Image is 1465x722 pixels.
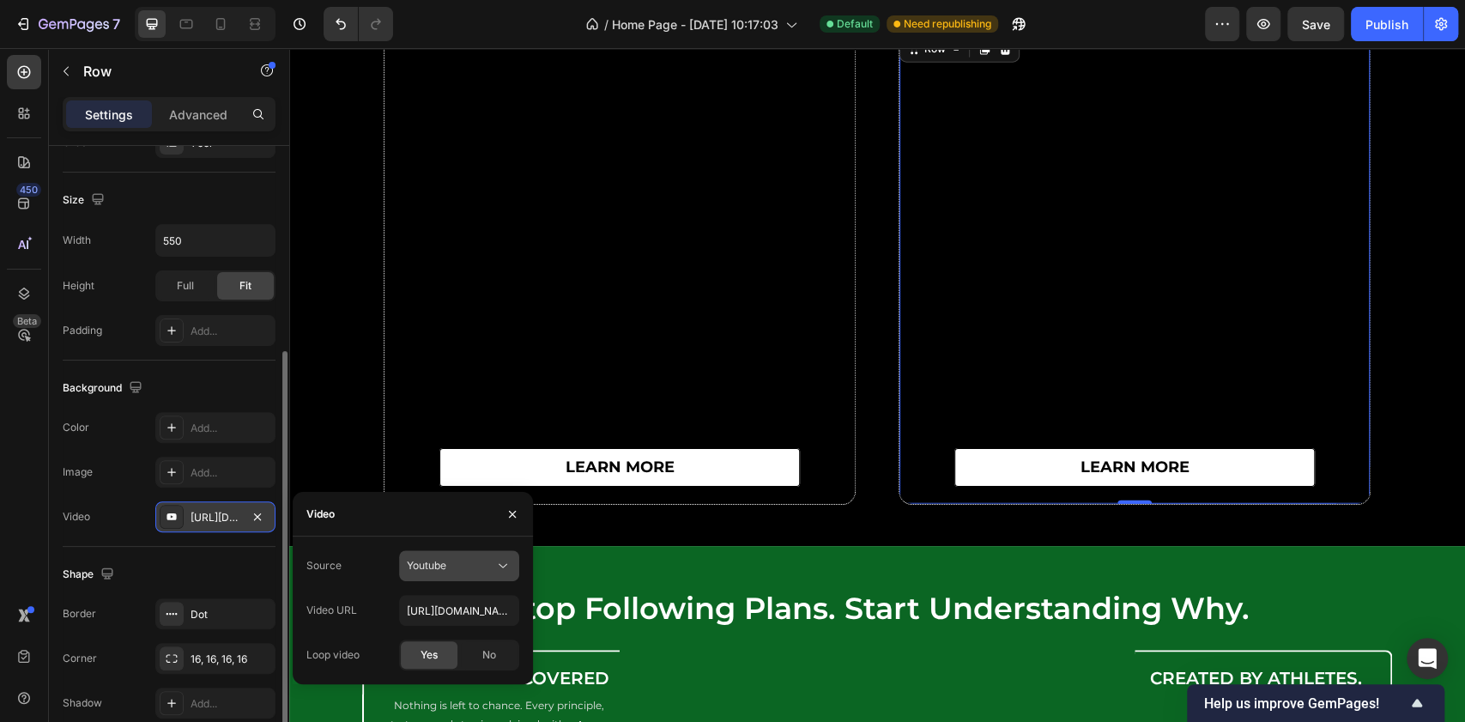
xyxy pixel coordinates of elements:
button: 7 [7,7,128,41]
p: learn more [791,405,900,433]
div: Height [63,278,94,294]
strong: athletes who coach [919,673,1023,686]
div: Publish [1365,15,1408,33]
div: 450 [16,183,41,197]
h2: Every Detail Covered [97,617,322,643]
h2: Created by Athletes, for Athletes [845,617,1087,665]
p: Advanced [169,106,227,124]
div: Corner [63,651,97,666]
button: Publish [1351,7,1423,41]
h2: stop following plans. start understanding why. [73,539,1103,582]
div: Shadow [63,695,102,711]
span: Yes [421,647,438,663]
div: Dot [191,607,271,622]
div: Beta [13,314,41,328]
div: Add... [191,324,271,339]
div: Source [306,558,342,573]
span: Fit [239,278,251,294]
span: No [482,647,496,663]
div: [URL][DOMAIN_NAME] [191,510,240,525]
button: Youtube [399,550,519,581]
div: Video URL [306,603,357,618]
div: Size [63,189,108,212]
div: Color [63,420,89,435]
p: Settings [85,106,133,124]
div: Loop video [306,647,360,663]
p: 7 [112,14,120,34]
iframe: Design area [289,48,1465,722]
div: Padding [63,323,102,338]
div: Border [63,606,96,622]
div: Add... [191,421,271,436]
span: Full [177,278,194,294]
div: Image [63,464,93,480]
p: Row [83,61,229,82]
span: Default [837,16,873,32]
div: Open Intercom Messenger [1407,638,1448,679]
span: Need republishing [904,16,991,32]
span: Save [1302,17,1330,32]
span: / [604,15,608,33]
div: Width [63,233,91,248]
div: Video [306,507,335,522]
button: Save [1287,7,1344,41]
span: Help us improve GemPages! [1204,695,1407,712]
div: Add... [191,696,271,712]
span: Home Page - [DATE] 10:17:03 [612,15,778,33]
input: E.g: https://www.youtube.com/watch?v=cyzh48XRS4M [399,595,519,626]
a: learn more [665,400,1026,439]
span: Youtube [407,559,446,572]
div: 16, 16, 16, 16 [191,652,271,667]
input: Auto [156,225,275,256]
p: Nothing is left to chance. Every principle, strategy, and step is explained with . [90,648,329,704]
div: Video [63,509,90,525]
div: Add... [191,465,271,481]
div: Background [63,377,146,400]
div: Shape [63,563,118,586]
div: Undo/Redo [324,7,393,41]
button: Show survey - Help us improve GemPages! [1204,693,1427,713]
